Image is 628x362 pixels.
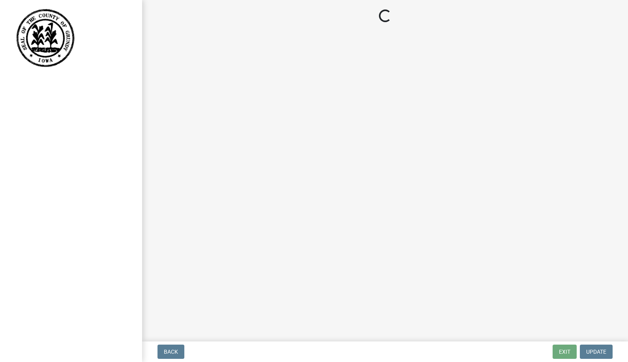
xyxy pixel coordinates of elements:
[586,349,606,355] span: Update
[16,8,75,68] img: Grundy County, Iowa
[157,345,184,359] button: Back
[164,349,178,355] span: Back
[553,345,577,359] button: Exit
[580,345,613,359] button: Update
